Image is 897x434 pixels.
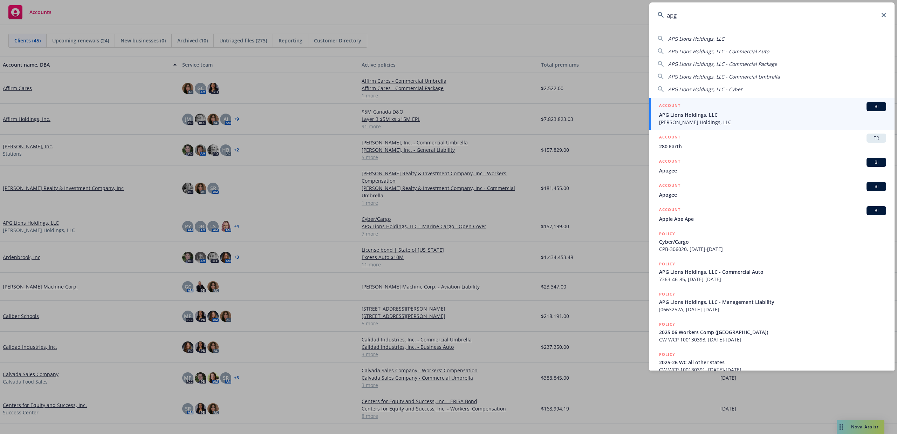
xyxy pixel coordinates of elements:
[659,206,680,215] h5: ACCOUNT
[649,347,895,377] a: POLICY2025-26 WC all other statesCW WCP 100130391, [DATE]-[DATE]
[649,130,895,154] a: ACCOUNTTR280 Earth
[659,298,886,306] span: APG Lions Holdings, LLC - Management Liability
[649,317,895,347] a: POLICY2025 06 Workers Comp ([GEOGRAPHIC_DATA])CW WCP 100130393, [DATE]-[DATE]
[659,291,675,298] h5: POLICY
[659,238,886,245] span: Cyber/Cargo
[659,276,886,283] span: 7363-46-85, [DATE]-[DATE]
[659,118,886,126] span: [PERSON_NAME] Holdings, LLC
[659,158,680,166] h5: ACCOUNT
[659,366,886,373] span: CW WCP 100130391, [DATE]-[DATE]
[659,336,886,343] span: CW WCP 100130393, [DATE]-[DATE]
[649,202,895,226] a: ACCOUNTBIApple Abe Ape
[649,226,895,257] a: POLICYCyber/CargoCPB-306020, [DATE]-[DATE]
[659,143,886,150] span: 280 Earth
[659,182,680,190] h5: ACCOUNT
[659,268,886,276] span: APG Lions Holdings, LLC - Commercial Auto
[869,183,883,190] span: BI
[659,245,886,253] span: CPB-306020, [DATE]-[DATE]
[649,154,895,178] a: ACCOUNTBIApogee
[659,215,886,223] span: Apple Abe Ape
[869,159,883,165] span: BI
[659,134,680,142] h5: ACCOUNT
[668,35,724,42] span: APG Lions Holdings, LLC
[659,306,886,313] span: J0663252A, [DATE]-[DATE]
[659,328,886,336] span: 2025 06 Workers Comp ([GEOGRAPHIC_DATA])
[659,111,886,118] span: APG Lions Holdings, LLC
[869,103,883,110] span: BI
[668,48,769,55] span: APG Lions Holdings, LLC - Commercial Auto
[659,321,675,328] h5: POLICY
[649,257,895,287] a: POLICYAPG Lions Holdings, LLC - Commercial Auto7363-46-85, [DATE]-[DATE]
[659,102,680,110] h5: ACCOUNT
[649,98,895,130] a: ACCOUNTBIAPG Lions Holdings, LLC[PERSON_NAME] Holdings, LLC
[869,208,883,214] span: BI
[668,61,777,67] span: APG Lions Holdings, LLC - Commercial Package
[659,351,675,358] h5: POLICY
[659,260,675,267] h5: POLICY
[649,178,895,202] a: ACCOUNTBIApogee
[869,135,883,141] span: TR
[649,2,895,28] input: Search...
[659,191,886,198] span: Apogee
[659,167,886,174] span: Apogee
[668,73,780,80] span: APG Lions Holdings, LLC - Commercial Umbrella
[659,230,675,237] h5: POLICY
[649,287,895,317] a: POLICYAPG Lions Holdings, LLC - Management LiabilityJ0663252A, [DATE]-[DATE]
[668,86,742,93] span: APG Lions Holdings, LLC - Cyber
[659,359,886,366] span: 2025-26 WC all other states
